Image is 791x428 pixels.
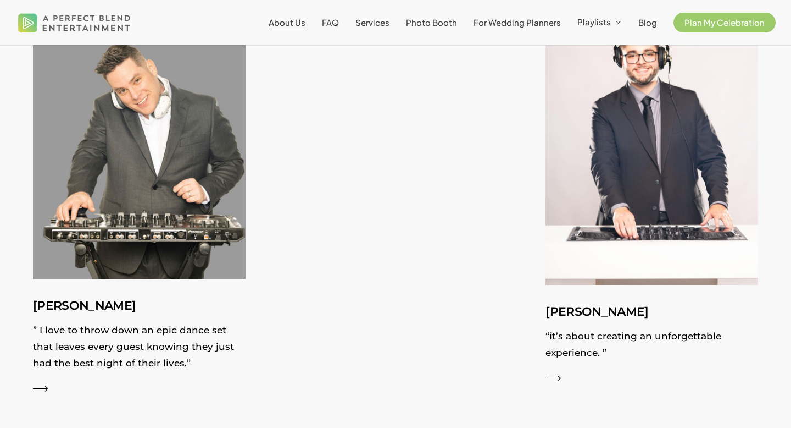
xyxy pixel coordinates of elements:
p: “it’s about creating an unforgettable experience. ” [545,328,758,366]
span: Playlists [577,17,611,27]
h3: [PERSON_NAME] [33,295,246,316]
a: Services [355,18,389,27]
a: Plan My Celebration [673,18,776,27]
a: FAQ [322,18,339,27]
img: A Perfect Blend Entertainment [15,4,133,41]
a: Blog [638,18,657,27]
span: Blog [638,17,657,28]
span: For Wedding Planners [474,17,561,28]
a: About Us [269,18,305,27]
span: Services [355,17,389,28]
span: Photo Booth [406,17,457,28]
a: Photo Booth [406,18,457,27]
p: ” I love to throw down an epic dance set that leaves every guest knowing they just had the best n... [33,322,246,377]
span: About Us [269,17,305,28]
a: Playlists [577,18,622,28]
h3: [PERSON_NAME] [545,301,758,322]
a: For Wedding Planners [474,18,561,27]
span: FAQ [322,17,339,28]
span: Plan My Celebration [684,17,765,28]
